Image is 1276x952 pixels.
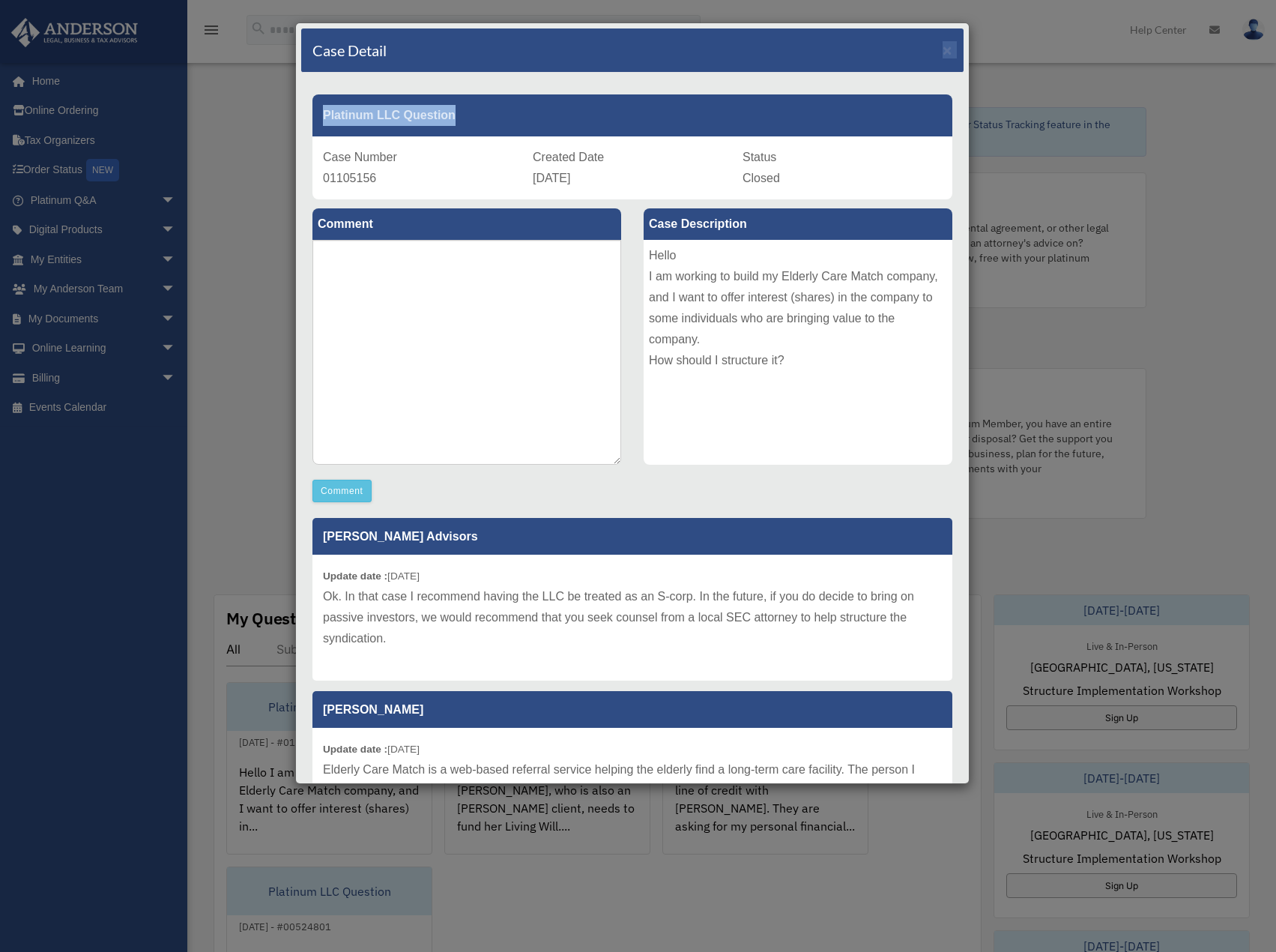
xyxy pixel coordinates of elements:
[312,94,952,136] div: Platinum LLC Question
[943,42,952,58] button: Close
[943,41,952,58] span: ×
[312,691,952,728] p: [PERSON_NAME]
[323,744,387,755] b: Update date :
[533,151,604,163] span: Created Date
[312,208,621,240] label: Comment
[743,172,780,184] span: Closed
[323,586,942,649] p: Ok. In that case I recommend having the LLC be treated as an S-corp. In the future, if you do dec...
[323,570,387,582] b: Update date :
[533,172,570,184] span: [DATE]
[312,40,387,61] h4: Case Detail
[323,759,942,885] p: Elderly Care Match is a web-based referral service helping the elderly find a long-term care faci...
[312,518,952,555] p: [PERSON_NAME] Advisors
[323,570,420,582] small: [DATE]
[743,151,776,163] span: Status
[323,151,397,163] span: Case Number
[323,744,420,755] small: [DATE]
[323,172,376,184] span: 01105156
[312,480,372,502] button: Comment
[644,240,952,465] div: Hello I am working to build my Elderly Care Match company, and I want to offer interest (shares) ...
[644,208,952,240] label: Case Description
